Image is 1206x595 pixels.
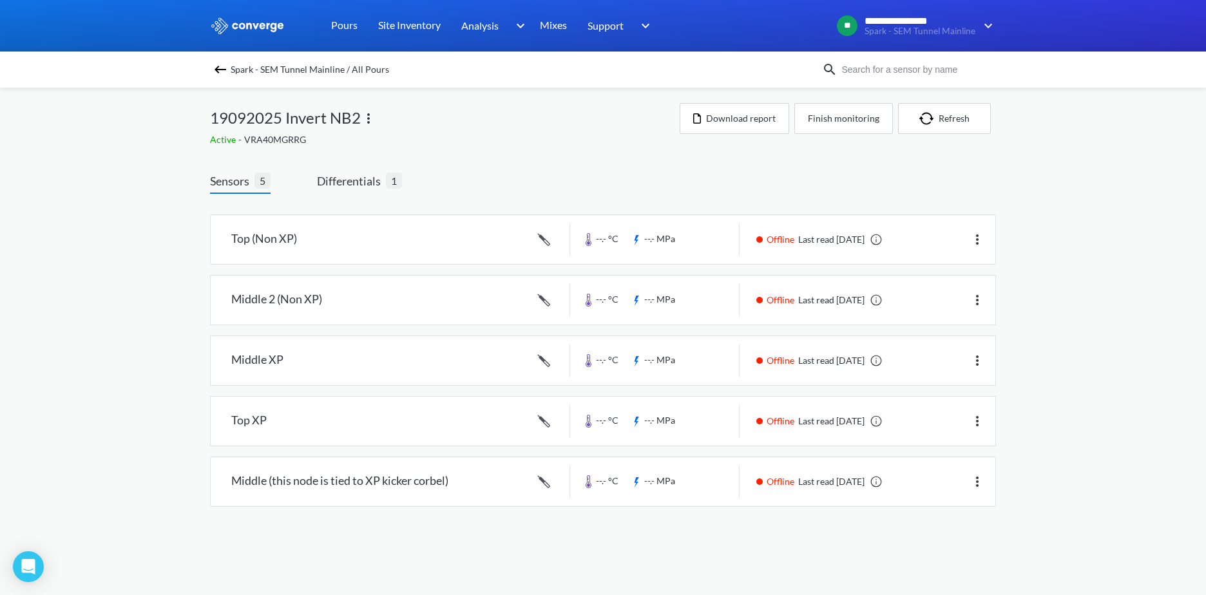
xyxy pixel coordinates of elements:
span: Analysis [461,17,499,33]
img: icon-refresh.svg [919,112,939,125]
div: Open Intercom Messenger [13,551,44,582]
img: downArrow.svg [975,18,996,33]
img: downArrow.svg [508,18,528,33]
img: more.svg [970,292,985,308]
img: more.svg [361,111,376,126]
span: 1 [386,173,402,189]
img: logo_ewhite.svg [210,17,285,34]
img: backspace.svg [213,62,228,77]
button: Download report [680,103,789,134]
img: more.svg [970,353,985,368]
img: icon-search.svg [822,62,837,77]
button: Finish monitoring [794,103,893,134]
span: 5 [254,173,271,189]
span: Support [588,17,624,33]
img: more.svg [970,413,985,429]
div: VRA40MGRRG [210,133,680,147]
span: 19092025 Invert NB2 [210,106,361,130]
img: more.svg [970,232,985,247]
span: Sensors [210,172,254,190]
span: Spark - SEM Tunnel Mainline / All Pours [231,61,389,79]
img: more.svg [970,474,985,489]
img: downArrow.svg [633,18,653,33]
input: Search for a sensor by name [837,62,993,77]
span: - [238,134,244,145]
button: Refresh [898,103,991,134]
img: icon-file.svg [693,113,701,124]
span: Differentials [317,172,386,190]
span: Spark - SEM Tunnel Mainline [865,26,975,36]
span: Active [210,134,238,145]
